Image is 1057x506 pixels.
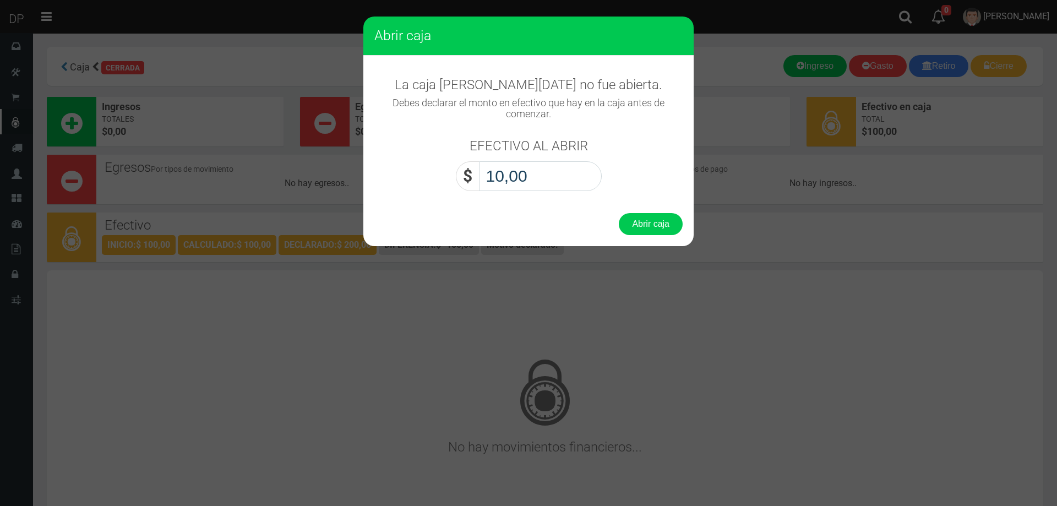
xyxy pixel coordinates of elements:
[463,166,472,186] strong: $
[374,97,683,119] h4: Debes declarar el monto en efectivo que hay en la caja antes de comenzar.
[619,213,683,235] button: Abrir caja
[470,139,588,153] h3: EFECTIVO AL ABRIR
[374,78,683,92] h3: La caja [PERSON_NAME][DATE] no fue abierta.
[374,28,683,44] h3: Abrir caja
